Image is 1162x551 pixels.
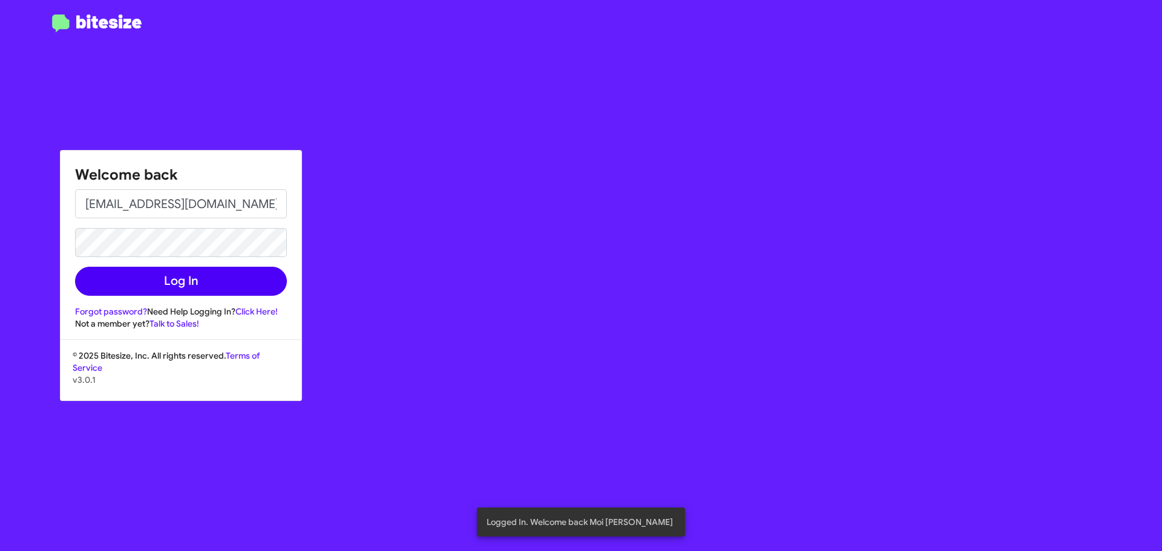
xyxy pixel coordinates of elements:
span: Logged In. Welcome back Moi [PERSON_NAME] [487,516,673,528]
p: v3.0.1 [73,374,289,386]
div: © 2025 Bitesize, Inc. All rights reserved. [61,350,301,400]
input: Email address [75,189,287,218]
div: Need Help Logging In? [75,305,287,318]
a: Click Here! [235,306,278,317]
button: Log In [75,267,287,296]
h1: Welcome back [75,165,287,184]
a: Forgot password? [75,306,147,317]
div: Not a member yet? [75,318,287,330]
a: Talk to Sales! [149,318,199,329]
